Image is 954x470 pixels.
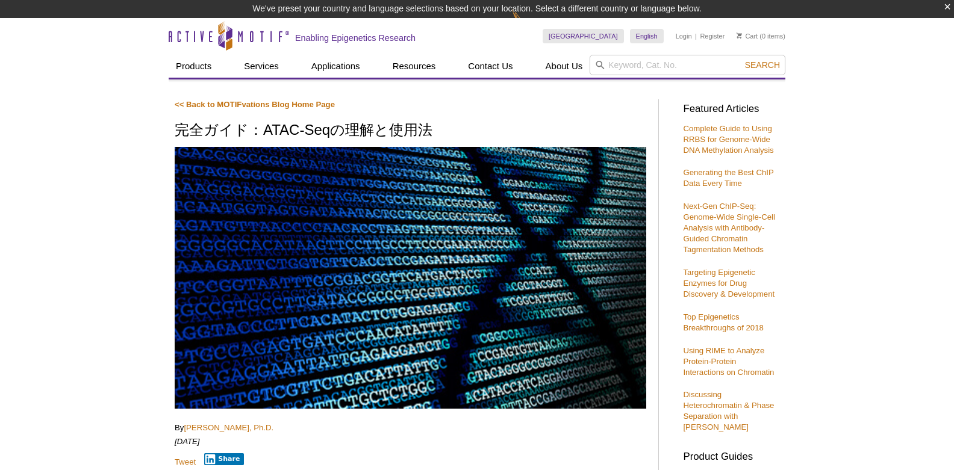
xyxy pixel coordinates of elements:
a: Generating the Best ChIP Data Every Time [683,168,773,188]
a: [PERSON_NAME], Ph.D. [184,423,273,432]
h1: 完全ガイド：ATAC-Seqの理解と使用法 [175,122,646,140]
img: Change Here [512,9,544,37]
input: Keyword, Cat. No. [590,55,785,75]
a: Register [700,32,725,40]
a: Top Epigenetics Breakthroughs of 2018 [683,312,763,332]
a: Targeting Epigenetic Enzymes for Drug Discovery & Development [683,268,775,298]
a: Using RIME to Analyze Protein-Protein Interactions on Chromatin [683,346,774,377]
a: Complete Guide to Using RRBS for Genome-Wide DNA Methylation Analysis [683,124,773,155]
button: Share [204,453,245,465]
a: Contact Us [461,55,520,78]
a: Cart [737,32,758,40]
a: Discussing Heterochromatin & Phase Separation with [PERSON_NAME] [683,390,774,431]
a: << Back to MOTIFvations Blog Home Page [175,100,335,109]
img: ATAC-Seq [175,147,646,409]
li: | [695,29,697,43]
img: Your Cart [737,32,742,39]
a: Applications [304,55,367,78]
span: Search [745,60,780,70]
a: English [630,29,664,43]
h3: Featured Articles [683,104,779,114]
a: Resources [385,55,443,78]
a: [GEOGRAPHIC_DATA] [543,29,624,43]
li: (0 items) [737,29,785,43]
em: [DATE] [175,437,200,446]
h3: Product Guides [683,445,779,462]
a: Tweet [175,457,196,466]
a: About Us [538,55,590,78]
h2: Enabling Epigenetics Research [295,32,416,43]
button: Search [741,60,784,70]
a: Products [169,55,219,78]
a: Next-Gen ChIP-Seq: Genome-Wide Single-Cell Analysis with Antibody-Guided Chromatin Tagmentation M... [683,202,775,254]
p: By [175,422,646,433]
a: Login [676,32,692,40]
a: Services [237,55,286,78]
